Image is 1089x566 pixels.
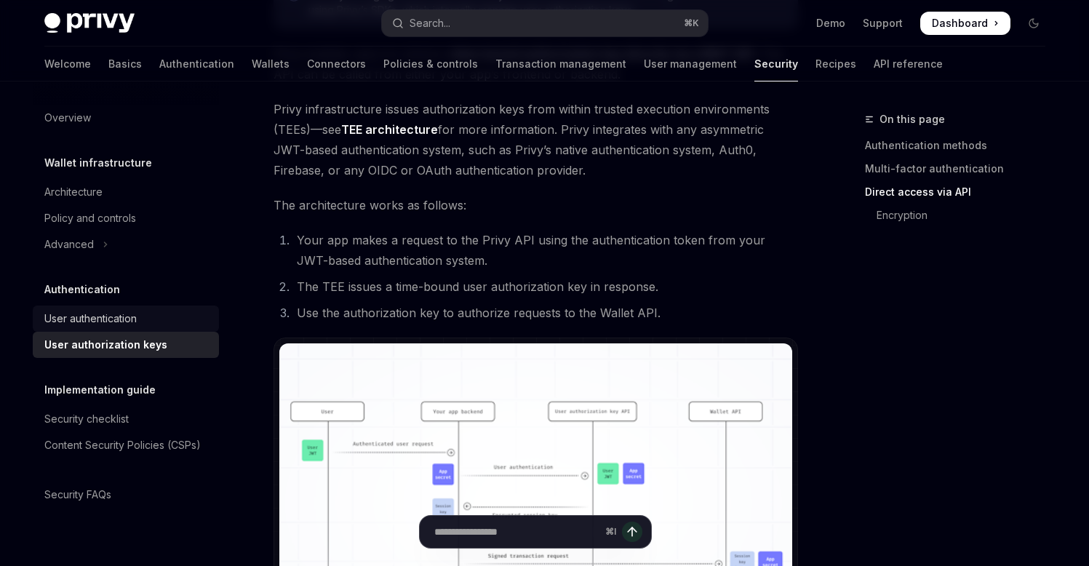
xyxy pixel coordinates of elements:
[274,99,798,180] span: Privy infrastructure issues authorization keys from within trusted execution environments (TEEs)—...
[44,410,129,428] div: Security checklist
[33,406,219,432] a: Security checklist
[44,381,156,399] h5: Implementation guide
[292,303,798,323] li: Use the authorization key to authorize requests to the Wallet API.
[434,516,599,548] input: Ask a question...
[33,231,219,258] button: Toggle Advanced section
[815,47,856,81] a: Recipes
[33,306,219,332] a: User authentication
[33,205,219,231] a: Policy and controls
[44,310,137,327] div: User authentication
[159,47,234,81] a: Authentication
[274,195,798,215] span: The architecture works as follows:
[754,47,798,81] a: Security
[644,47,737,81] a: User management
[932,16,988,31] span: Dashboard
[44,47,91,81] a: Welcome
[382,10,708,36] button: Open search
[44,486,111,503] div: Security FAQs
[33,179,219,205] a: Architecture
[44,13,135,33] img: dark logo
[108,47,142,81] a: Basics
[341,122,438,137] a: TEE architecture
[874,47,943,81] a: API reference
[44,281,120,298] h5: Authentication
[1022,12,1045,35] button: Toggle dark mode
[44,336,167,354] div: User authorization keys
[865,204,1057,227] a: Encryption
[44,437,201,454] div: Content Security Policies (CSPs)
[410,15,450,32] div: Search...
[816,16,845,31] a: Demo
[865,157,1057,180] a: Multi-factor authentication
[44,210,136,227] div: Policy and controls
[865,134,1057,157] a: Authentication methods
[44,236,94,253] div: Advanced
[920,12,1010,35] a: Dashboard
[44,154,152,172] h5: Wallet infrastructure
[44,183,103,201] div: Architecture
[292,276,798,297] li: The TEE issues a time-bound user authorization key in response.
[33,105,219,131] a: Overview
[33,332,219,358] a: User authorization keys
[33,432,219,458] a: Content Security Policies (CSPs)
[622,522,642,542] button: Send message
[383,47,478,81] a: Policies & controls
[865,180,1057,204] a: Direct access via API
[33,482,219,508] a: Security FAQs
[495,47,626,81] a: Transaction management
[684,17,699,29] span: ⌘ K
[863,16,903,31] a: Support
[44,109,91,127] div: Overview
[307,47,366,81] a: Connectors
[252,47,290,81] a: Wallets
[292,230,798,271] li: Your app makes a request to the Privy API using the authentication token from your JWT-based auth...
[879,111,945,128] span: On this page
